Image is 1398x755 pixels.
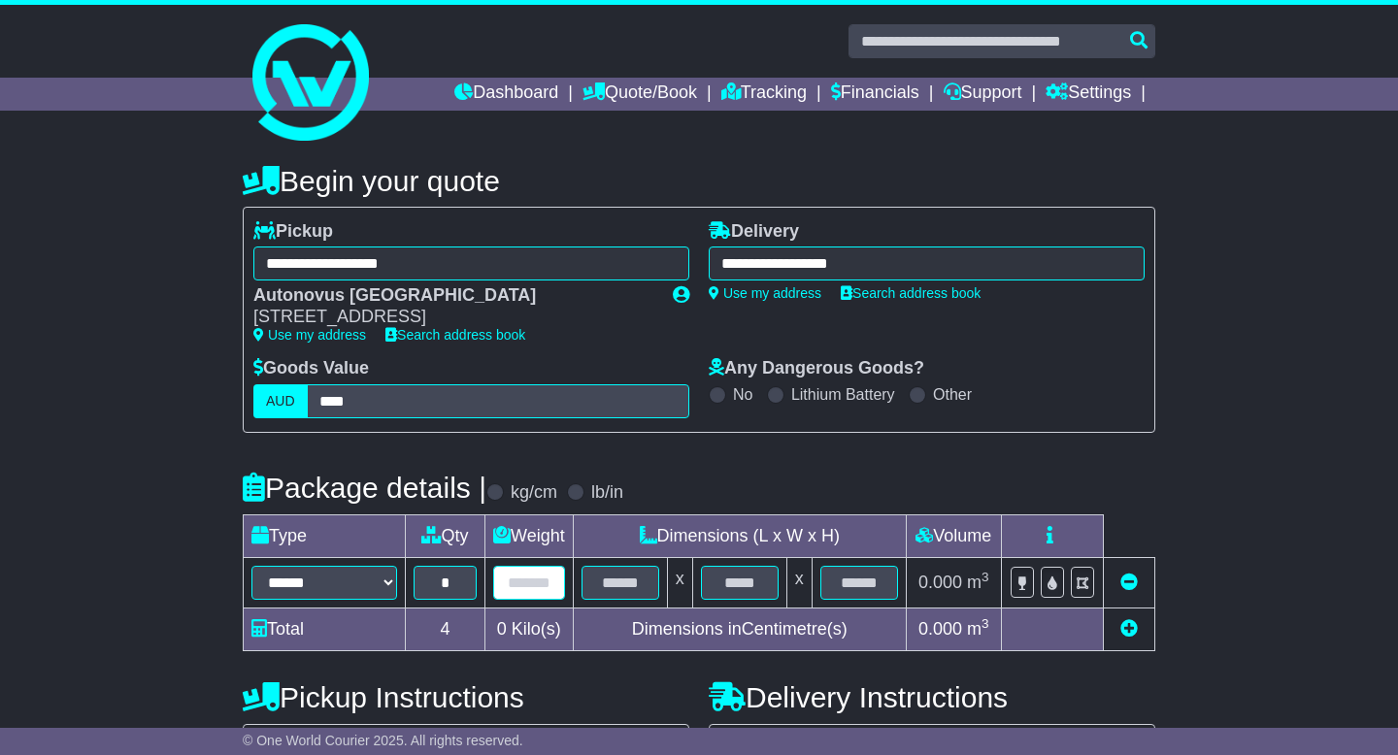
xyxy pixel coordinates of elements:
a: Dashboard [454,78,558,111]
a: Remove this item [1120,573,1138,592]
label: Goods Value [253,358,369,379]
label: Other [933,385,972,404]
a: Tracking [721,78,807,111]
span: 0.000 [918,619,962,639]
a: Use my address [709,285,821,301]
label: lb/in [591,482,623,504]
h4: Pickup Instructions [243,681,689,713]
span: m [967,573,989,592]
a: Search address book [385,327,525,343]
td: x [786,557,812,607]
a: Quote/Book [582,78,697,111]
h4: Delivery Instructions [709,681,1155,713]
label: Delivery [709,221,799,243]
a: Use my address [253,327,366,343]
a: Add new item [1120,619,1138,639]
a: Support [944,78,1022,111]
label: AUD [253,384,308,418]
td: Volume [906,514,1001,557]
div: [STREET_ADDRESS] [253,307,653,328]
a: Search address book [841,285,981,301]
a: Financials [831,78,919,111]
label: Any Dangerous Goods? [709,358,924,379]
span: 0.000 [918,573,962,592]
span: © One World Courier 2025. All rights reserved. [243,733,523,748]
td: Weight [485,514,574,557]
td: Kilo(s) [485,607,574,650]
td: Dimensions in Centimetre(s) [573,607,906,650]
td: Total [244,607,406,650]
label: No [733,385,752,404]
label: Pickup [253,221,333,243]
label: Lithium Battery [791,385,895,404]
td: x [667,557,692,607]
sup: 3 [982,570,989,584]
td: Dimensions (L x W x H) [573,514,906,557]
sup: 3 [982,616,989,631]
td: 4 [406,607,485,650]
label: kg/cm [511,482,557,504]
span: 0 [497,619,507,639]
h4: Package details | [243,472,486,504]
span: m [967,619,989,639]
div: Autonovus [GEOGRAPHIC_DATA] [253,285,653,307]
h4: Begin your quote [243,165,1155,197]
td: Qty [406,514,485,557]
td: Type [244,514,406,557]
a: Settings [1046,78,1131,111]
